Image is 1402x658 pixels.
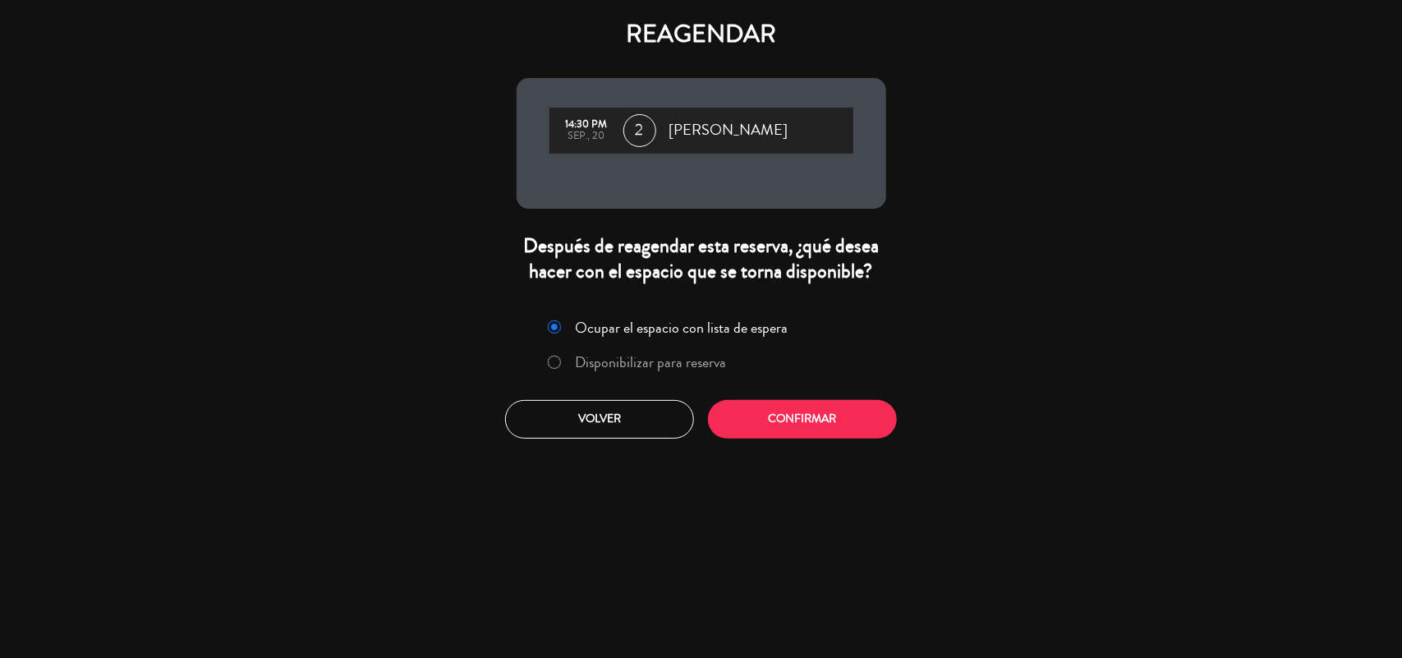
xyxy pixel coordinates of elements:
div: 14:30 PM [558,119,615,131]
div: sep., 20 [558,131,615,142]
span: [PERSON_NAME] [669,118,788,143]
h4: REAGENDAR [517,20,886,49]
label: Disponibilizar para reserva [575,355,726,370]
span: 2 [623,114,656,147]
div: Después de reagendar esta reserva, ¿qué desea hacer con el espacio que se torna disponible? [517,233,886,284]
button: Volver [505,400,694,439]
button: Confirmar [708,400,897,439]
label: Ocupar el espacio con lista de espera [575,320,788,335]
